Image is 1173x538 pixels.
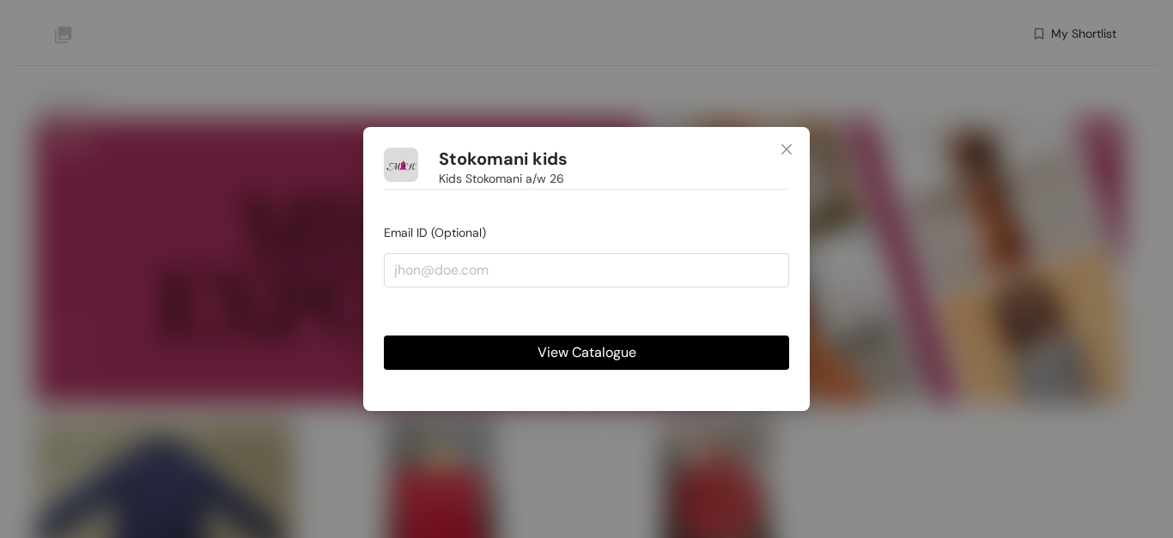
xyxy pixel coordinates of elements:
button: Close [763,127,810,173]
span: View Catalogue [538,342,636,363]
span: Email ID (Optional) [384,225,486,240]
span: close [780,142,793,156]
h1: Stokomani kids [439,148,568,170]
span: Kids Stokomani a/w 26 [439,169,564,188]
button: View Catalogue [384,335,789,370]
input: jhon@doe.com [384,253,789,287]
img: Buyer Portal [384,148,418,182]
